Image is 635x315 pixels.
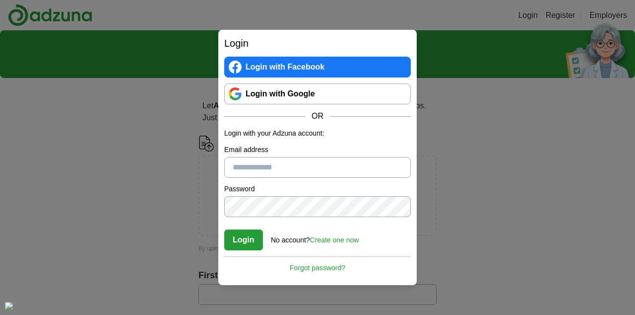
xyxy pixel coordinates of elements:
[224,36,411,51] h2: Login
[224,184,411,194] label: Password
[306,110,329,122] span: OR
[224,83,411,104] a: Login with Google
[224,256,411,273] a: Forgot password?
[224,128,411,139] p: Login with your Adzuna account:
[5,302,13,310] div: Cookie consent button
[271,229,359,245] div: No account?
[224,230,263,250] button: Login
[224,145,411,155] label: Email address
[224,57,411,78] a: Login with Facebook
[310,236,359,244] a: Create one now
[5,302,13,310] img: Cookie%20settings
